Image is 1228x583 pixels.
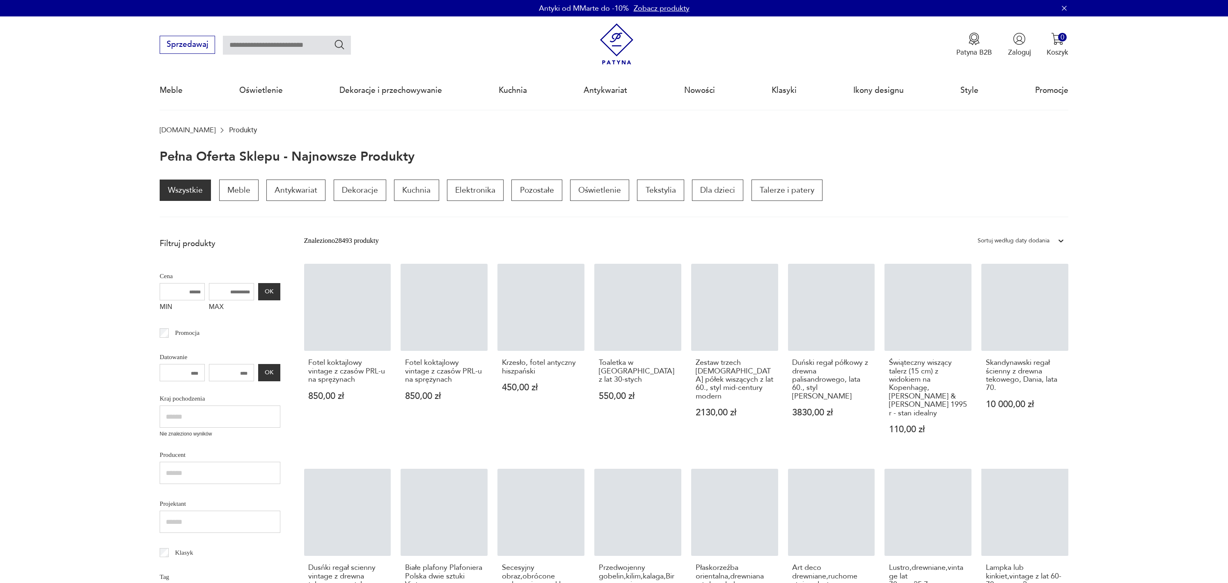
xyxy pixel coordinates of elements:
p: 850,00 zł [405,392,483,401]
a: Talerze i patery [751,180,822,201]
p: 450,00 zł [502,383,580,392]
p: Cena [160,271,280,281]
img: Ikona medalu [968,32,981,45]
a: Ikona medaluPatyna B2B [956,32,992,57]
p: 110,00 zł [889,425,967,434]
p: Patyna B2B [956,48,992,57]
a: Kuchnia [499,71,527,109]
button: Sprzedawaj [160,36,215,54]
p: Tag [160,571,280,582]
button: OK [258,364,280,381]
p: 550,00 zł [599,392,677,401]
a: Toaletka w mahoniu z lat 30-stychToaletka w [GEOGRAPHIC_DATA] z lat 30-stych550,00 zł [594,264,681,453]
a: Skandynawski regał ścienny z drewna tekowego, Dania, lata 70.Skandynawski regał ścienny z drewna ... [981,264,1068,453]
div: Znaleziono 28493 produkty [304,235,379,246]
a: [DOMAIN_NAME] [160,126,215,134]
a: Klasyki [772,71,797,109]
p: Kraj pochodzenia [160,393,280,404]
a: Ikony designu [853,71,904,109]
h3: Skandynawski regał ścienny z drewna tekowego, Dania, lata 70. [986,359,1064,392]
p: Filtruj produkty [160,238,280,249]
a: Kuchnia [394,180,439,201]
h3: Fotel koktajlowy vintage z czasów PRL-u na sprężynach [405,359,483,384]
button: Patyna B2B [956,32,992,57]
img: Ikonka użytkownika [1013,32,1026,45]
h3: Krzesło, fotel antyczny hiszpański [502,359,580,376]
p: Producent [160,449,280,460]
label: MAX [209,300,254,316]
h1: Pełna oferta sklepu - najnowsze produkty [160,150,415,164]
a: Świąteczny wiszący talerz (15 cm) z widokiem na Kopenhagę, Bing & Grondahl 1995 r - stan idealnyŚ... [884,264,971,453]
label: MIN [160,300,205,316]
p: Klasyk [175,547,193,558]
a: Promocje [1035,71,1068,109]
a: Elektronika [447,180,504,201]
a: Oświetlenie [239,71,283,109]
button: OK [258,283,280,300]
p: 2130,00 zł [696,408,774,417]
div: 0 [1058,33,1067,41]
p: Promocja [175,327,199,338]
a: Sprzedawaj [160,42,215,48]
a: Meble [160,71,183,109]
a: Antykwariat [266,180,325,201]
a: Krzesło, fotel antyczny hiszpańskiKrzesło, fotel antyczny hiszpański450,00 zł [497,264,584,453]
p: Datowanie [160,352,280,362]
a: Zestaw trzech duńskich półek wiszących z lat 60., styl mid-century modernZestaw trzech [DEMOGRAPH... [691,264,778,453]
div: Sortuj według daty dodania [978,235,1049,246]
p: Produkty [229,126,257,134]
a: Duński regał półkowy z drewna palisandrowego, lata 60., styl Preben SørensenDuński regał półkowy ... [788,264,875,453]
button: 0Koszyk [1047,32,1068,57]
button: Szukaj [334,39,346,51]
a: Antykwariat [584,71,627,109]
p: Nie znaleziono wyników [160,430,280,438]
a: Dekoracje [334,180,386,201]
a: Style [960,71,978,109]
h3: Duński regał półkowy z drewna palisandrowego, lata 60., styl [PERSON_NAME] [792,359,870,401]
a: Wszystkie [160,180,211,201]
button: Zaloguj [1008,32,1031,57]
img: Patyna - sklep z meblami i dekoracjami vintage [596,23,637,65]
a: Meble [219,180,259,201]
a: Fotel koktajlowy vintage z czasów PRL-u na sprężynachFotel koktajlowy vintage z czasów PRL-u na s... [401,264,488,453]
p: Koszyk [1047,48,1068,57]
p: 850,00 zł [308,392,386,401]
img: Ikona koszyka [1051,32,1064,45]
a: Dla dzieci [692,180,743,201]
h3: Zestaw trzech [DEMOGRAPHIC_DATA] półek wiszących z lat 60., styl mid-century modern [696,359,774,401]
p: 10 000,00 zł [986,400,1064,409]
h3: Świąteczny wiszący talerz (15 cm) z widokiem na Kopenhagę, [PERSON_NAME] & [PERSON_NAME] 1995 r -... [889,359,967,417]
h3: Toaletka w [GEOGRAPHIC_DATA] z lat 30-stych [599,359,677,384]
a: Zobacz produkty [634,3,690,14]
p: Antyki od MMarte do -10% [539,3,629,14]
a: Fotel koktajlowy vintage z czasów PRL-u na sprężynachFotel koktajlowy vintage z czasów PRL-u na s... [304,264,391,453]
a: Oświetlenie [570,180,629,201]
p: Zaloguj [1008,48,1031,57]
a: Tekstylia [637,180,684,201]
p: Projektant [160,498,280,509]
h3: Fotel koktajlowy vintage z czasów PRL-u na sprężynach [308,359,386,384]
p: 3830,00 zł [792,408,870,417]
a: Nowości [684,71,715,109]
a: Pozostałe [511,180,562,201]
a: Dekoracje i przechowywanie [339,71,442,109]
